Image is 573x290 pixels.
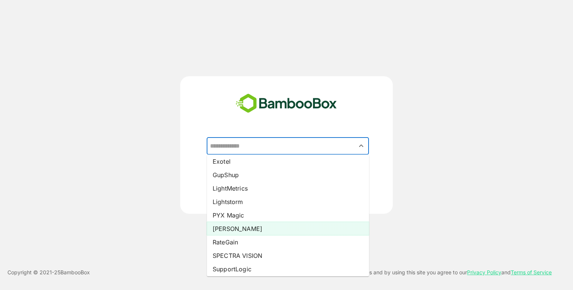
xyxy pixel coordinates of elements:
[207,222,369,235] li: [PERSON_NAME]
[207,235,369,249] li: RateGain
[467,269,501,275] a: Privacy Policy
[207,168,369,182] li: GupShup
[207,182,369,195] li: LightMetrics
[207,276,369,289] li: Syngene
[232,91,341,116] img: bamboobox
[319,268,552,277] p: This site uses cookies and by using this site you agree to our and
[207,155,369,168] li: Exotel
[511,269,552,275] a: Terms of Service
[207,209,369,222] li: PYX Magic
[207,249,369,262] li: SPECTRA VISION
[207,195,369,209] li: Lightstorm
[356,141,366,151] button: Close
[207,262,369,276] li: SupportLogic
[7,268,90,277] p: Copyright © 2021- 25 BambooBox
